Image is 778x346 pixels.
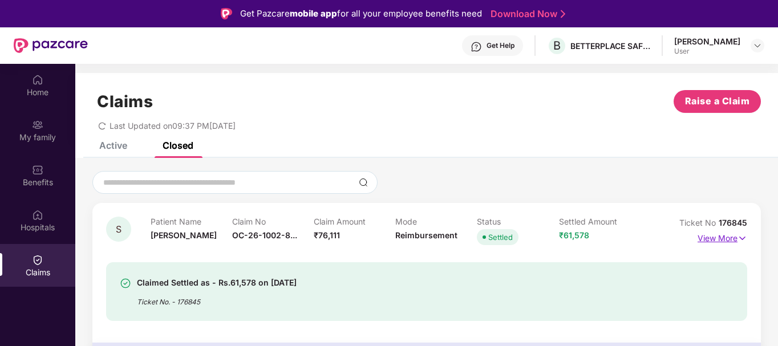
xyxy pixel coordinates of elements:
div: Ticket No. - 176845 [137,290,297,307]
img: New Pazcare Logo [14,38,88,53]
span: redo [98,121,106,131]
p: Mode [395,217,477,226]
p: Status [477,217,558,226]
span: B [553,39,561,52]
div: Get Help [487,41,514,50]
div: User [674,47,740,56]
img: Stroke [561,8,565,20]
p: Settled Amount [559,217,641,226]
span: ₹76,111 [314,230,340,240]
p: Patient Name [151,217,232,226]
img: svg+xml;base64,PHN2ZyBpZD0iSGVscC0zMngzMiIgeG1sbnM9Imh0dHA6Ly93d3cudzMub3JnLzIwMDAvc3ZnIiB3aWR0aD... [471,41,482,52]
img: svg+xml;base64,PHN2ZyB4bWxucz0iaHR0cDovL3d3dy53My5vcmcvMjAwMC9zdmciIHdpZHRoPSIxNyIgaGVpZ2h0PSIxNy... [738,232,747,245]
img: svg+xml;base64,PHN2ZyBpZD0iRHJvcGRvd24tMzJ4MzIiIHhtbG5zPSJodHRwOi8vd3d3LnczLm9yZy8yMDAwL3N2ZyIgd2... [753,41,762,50]
span: Raise a Claim [685,94,750,108]
div: Claimed Settled as - Rs.61,578 on [DATE] [137,276,297,290]
img: svg+xml;base64,PHN2ZyBpZD0iSG9tZSIgeG1sbnM9Imh0dHA6Ly93d3cudzMub3JnLzIwMDAvc3ZnIiB3aWR0aD0iMjAiIG... [32,74,43,86]
p: Claim No [232,217,314,226]
img: svg+xml;base64,PHN2ZyBpZD0iSG9zcGl0YWxzIiB4bWxucz0iaHR0cDovL3d3dy53My5vcmcvMjAwMC9zdmciIHdpZHRoPS... [32,209,43,221]
p: View More [698,229,747,245]
img: Logo [221,8,232,19]
span: ₹61,578 [559,230,589,240]
span: OC-26-1002-8... [232,230,297,240]
img: svg+xml;base64,PHN2ZyBpZD0iQmVuZWZpdHMiIHhtbG5zPSJodHRwOi8vd3d3LnczLm9yZy8yMDAwL3N2ZyIgd2lkdGg9Ij... [32,164,43,176]
div: Closed [163,140,193,151]
span: 176845 [719,218,747,227]
p: Claim Amount [314,217,395,226]
div: Get Pazcare for all your employee benefits need [240,7,482,21]
span: Reimbursement [395,230,457,240]
a: Download Now [491,8,562,20]
img: svg+xml;base64,PHN2ZyBpZD0iQ2xhaW0iIHhtbG5zPSJodHRwOi8vd3d3LnczLm9yZy8yMDAwL3N2ZyIgd2lkdGg9IjIwIi... [32,254,43,266]
div: Settled [488,231,513,243]
img: svg+xml;base64,PHN2ZyB3aWR0aD0iMjAiIGhlaWdodD0iMjAiIHZpZXdCb3g9IjAgMCAyMCAyMCIgZmlsbD0ibm9uZSIgeG... [32,119,43,131]
span: Ticket No [679,218,719,227]
h1: Claims [97,92,153,111]
div: [PERSON_NAME] [674,36,740,47]
div: BETTERPLACE SAFETY SOLUTIONS PRIVATE LIMITED [570,40,650,51]
span: S [116,225,121,234]
button: Raise a Claim [674,90,761,113]
strong: mobile app [290,8,337,19]
img: svg+xml;base64,PHN2ZyBpZD0iU3VjY2Vzcy0zMngzMiIgeG1sbnM9Imh0dHA6Ly93d3cudzMub3JnLzIwMDAvc3ZnIiB3aW... [120,278,131,289]
span: [PERSON_NAME] [151,230,217,240]
div: Active [99,140,127,151]
span: Last Updated on 09:37 PM[DATE] [110,121,236,131]
img: svg+xml;base64,PHN2ZyBpZD0iU2VhcmNoLTMyeDMyIiB4bWxucz0iaHR0cDovL3d3dy53My5vcmcvMjAwMC9zdmciIHdpZH... [359,178,368,187]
